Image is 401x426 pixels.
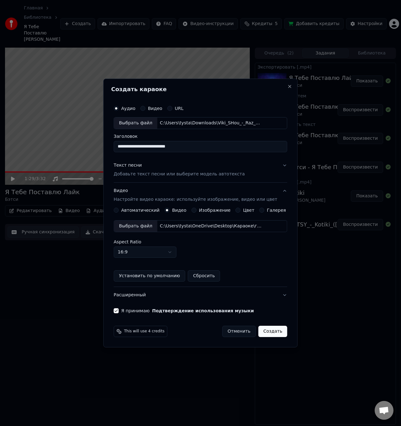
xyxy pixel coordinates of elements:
[111,86,290,92] h2: Создать караоке
[121,106,135,111] label: Аудио
[114,117,157,129] div: Выбрать файл
[267,208,286,212] label: Галерея
[114,270,185,282] button: Установить по умолчанию
[175,106,184,111] label: URL
[114,188,277,203] div: Видео
[172,208,186,212] label: Видео
[148,106,162,111] label: Видео
[114,196,277,203] p: Настройте видео караоке: используйте изображение, видео или цвет
[114,287,287,303] button: Расширенный
[114,157,287,182] button: Текст песниДобавьте текст песни или выберите модель автотекста
[188,270,220,282] button: Сбросить
[114,240,287,244] label: Aspect Ratio
[152,309,254,313] button: Я принимаю
[157,223,264,229] div: C:\Users\tysta\OneDrive\Desktop\Караоке\готово плюс\Премьера Нового Клипа Viki Show Раз - Два - Т...
[222,326,256,337] button: Отменить
[114,134,287,138] label: Заголовок
[124,329,164,334] span: This will use 4 credits
[258,326,287,337] button: Создать
[157,120,264,126] div: C:\Users\tysta\Downloads\Viki_SHou_-_Raz_dva_tri_chetrye_([DOMAIN_NAME]).mp3
[121,309,254,313] label: Я принимаю
[243,208,254,212] label: Цвет
[121,208,159,212] label: Автоматический
[114,162,142,169] div: Текст песни
[114,171,245,177] p: Добавьте текст песни или выберите модель автотекста
[114,208,287,287] div: ВидеоНастройте видео караоке: используйте изображение, видео или цвет
[199,208,231,212] label: Изображение
[114,183,287,208] button: ВидеоНастройте видео караоке: используйте изображение, видео или цвет
[114,221,157,232] div: Выбрать файл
